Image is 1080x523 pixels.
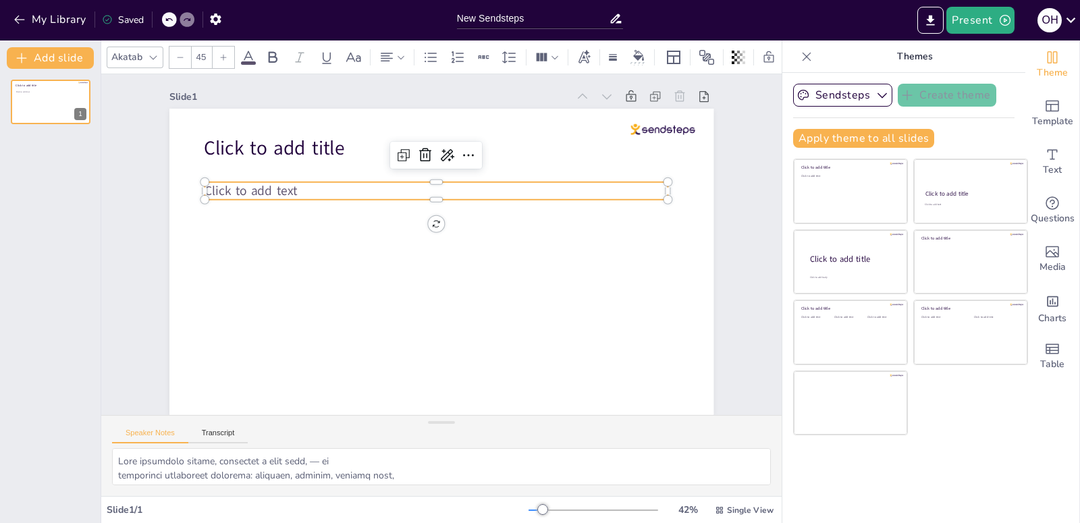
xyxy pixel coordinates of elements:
div: Click to add title [925,190,1015,198]
p: Themes [817,40,1012,73]
div: Add text boxes [1025,138,1079,186]
button: Export to PowerPoint [917,7,944,34]
div: 42 % [672,503,704,516]
span: Charts [1038,311,1066,326]
div: Slide 1 / 1 [107,503,529,516]
div: Slide 1 [169,90,568,103]
div: Border settings [605,47,620,68]
span: Single View [727,505,774,516]
span: Position [699,49,715,65]
div: Click to add title [921,236,1018,241]
div: Click to add title [801,165,898,170]
button: My Library [10,9,92,30]
input: Insert title [457,9,610,28]
div: Click to add text [801,316,832,319]
div: Add a table [1025,332,1079,381]
span: Template [1032,114,1073,129]
button: Sendsteps [793,84,892,107]
span: Theme [1037,65,1068,80]
button: Add slide [7,47,94,69]
div: Click to add title [801,306,898,311]
div: Click to add body [810,275,895,279]
div: Add charts and graphs [1025,283,1079,332]
div: Click to add textClick to add titlehttps://app.sendsteps.com/image/7b2877fe-6d/0ed7f19d-42e2-4ed3... [11,80,90,124]
div: Akatab [109,48,145,66]
div: Click to add text [974,316,1017,319]
div: Click to add title [810,253,896,265]
div: Click to add text [925,203,1015,207]
div: Add images, graphics, shapes or video [1025,235,1079,283]
div: O H [1037,8,1062,32]
button: Apply theme to all slides [793,129,934,148]
div: Background color [628,50,649,64]
button: Create theme [898,84,996,107]
button: Speaker Notes [112,429,188,443]
span: Click to add title [204,135,345,161]
div: Get real-time input from your audience [1025,186,1079,235]
div: 1 [74,108,86,120]
div: Click to add text [867,316,898,319]
button: O H [1037,7,1062,34]
div: Saved [102,13,144,26]
div: Click to add text [834,316,865,319]
button: Transcript [188,429,248,443]
div: Add ready made slides [1025,89,1079,138]
div: Change the overall theme [1025,40,1079,89]
div: Click to add text [921,316,964,319]
div: Text effects [574,47,594,68]
div: Click to add title [921,306,1018,311]
span: Click to add text [16,90,30,93]
span: Media [1039,260,1066,275]
span: Questions [1031,211,1075,226]
div: Layout [663,47,684,68]
span: Table [1040,357,1064,372]
span: Text [1043,163,1062,177]
textarea: Lore ipsumdolo sitame, consectet a elit sedd, — ei temporinci utlaboreet dolorema: aliquaen, admi... [112,448,771,485]
div: Column Count [532,47,562,68]
div: Click to add text [801,175,898,178]
span: Click to add text [205,182,297,200]
button: Present [946,7,1014,34]
span: Click to add title [16,84,36,88]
